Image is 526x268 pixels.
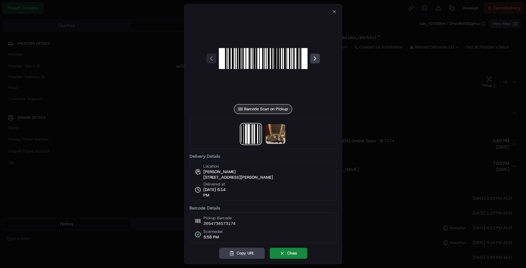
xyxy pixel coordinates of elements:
label: Barcode Details [189,206,336,210]
img: barcode_scan_on_pickup image [241,124,261,144]
span: Pickup Barcode [203,215,235,221]
span: 2654734573174 [203,221,235,226]
span: Scanned at [203,229,222,234]
span: [PERSON_NAME] [203,169,235,175]
img: photo_proof_of_delivery image [266,124,285,144]
span: [STREET_ADDRESS][PERSON_NAME] [203,175,273,180]
span: Delivered at [203,181,231,187]
span: Location [203,164,218,169]
button: Close [270,248,307,259]
span: [DATE] 6:14 PM [203,187,231,198]
label: Delivery Details [189,154,336,158]
img: barcode_scan_on_pickup image [219,14,308,103]
div: Barcode Scan on Pickup [234,104,292,114]
span: 5:58 PM [203,234,222,240]
button: Copy URL [219,248,265,259]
